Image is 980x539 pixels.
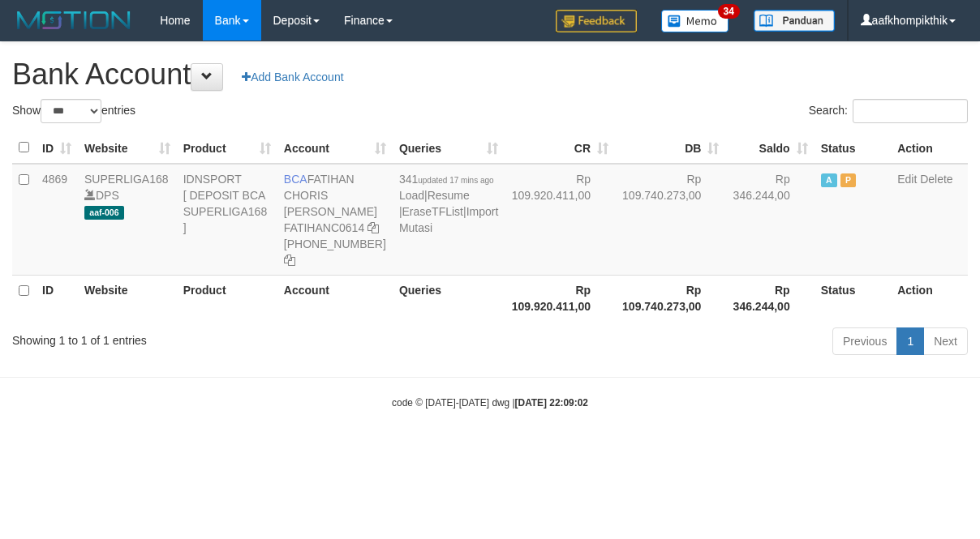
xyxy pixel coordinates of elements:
a: Edit [897,173,917,186]
th: Rp 109.920.411,00 [505,275,615,321]
a: EraseTFList [402,205,463,218]
span: 341 [399,173,494,186]
th: Account [277,275,393,321]
a: Resume [428,189,470,202]
td: FATIHAN CHORIS [PERSON_NAME] [PHONE_NUMBER] [277,164,393,276]
th: Queries: activate to sort column ascending [393,132,505,164]
span: | | | [399,173,498,234]
a: Previous [832,327,897,355]
td: IDNSPORT [ DEPOSIT BCA SUPERLIGA168 ] [177,164,277,276]
td: Rp 109.740.273,00 [615,164,725,276]
span: aaf-006 [84,206,124,220]
a: Import Mutasi [399,205,498,234]
a: Add Bank Account [231,63,354,91]
th: Product [177,275,277,321]
select: Showentries [41,99,101,123]
th: Action [891,132,968,164]
th: Rp 346.244,00 [725,275,814,321]
th: ID [36,275,78,321]
strong: [DATE] 22:09:02 [515,397,588,409]
th: Product: activate to sort column ascending [177,132,277,164]
th: DB: activate to sort column ascending [615,132,725,164]
th: Rp 109.740.273,00 [615,275,725,321]
td: 4869 [36,164,78,276]
a: Next [923,327,968,355]
a: FATIHANC0614 [284,221,364,234]
a: 1 [896,327,924,355]
label: Search: [809,99,968,123]
h1: Bank Account [12,58,968,91]
th: Action [891,275,968,321]
img: panduan.png [754,10,835,32]
input: Search: [853,99,968,123]
a: SUPERLIGA168 [84,173,169,186]
th: Saldo: activate to sort column ascending [725,132,814,164]
a: Delete [920,173,952,186]
img: MOTION_logo.png [12,8,135,32]
div: Showing 1 to 1 of 1 entries [12,326,396,349]
span: updated 17 mins ago [418,176,493,185]
th: Website [78,275,177,321]
small: code © [DATE]-[DATE] dwg | [392,397,588,409]
img: Feedback.jpg [556,10,637,32]
th: Status [815,132,891,164]
label: Show entries [12,99,135,123]
a: Copy 4062281727 to clipboard [284,254,295,267]
td: DPS [78,164,177,276]
span: Active [821,173,837,187]
th: ID: activate to sort column ascending [36,132,78,164]
span: BCA [284,173,307,186]
th: Website: activate to sort column ascending [78,132,177,164]
th: Account: activate to sort column ascending [277,132,393,164]
a: Copy FATIHANC0614 to clipboard [367,221,379,234]
span: 34 [718,4,740,19]
th: Status [815,275,891,321]
td: Rp 109.920.411,00 [505,164,615,276]
th: CR: activate to sort column ascending [505,132,615,164]
span: Paused [840,173,857,187]
td: Rp 346.244,00 [725,164,814,276]
img: Button%20Memo.svg [661,10,729,32]
a: Load [399,189,424,202]
th: Queries [393,275,505,321]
